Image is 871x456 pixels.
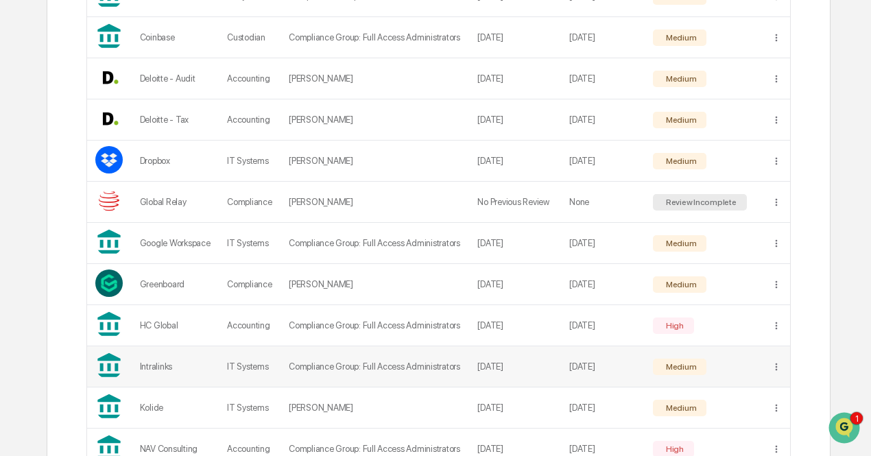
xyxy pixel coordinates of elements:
img: 8933085812038_c878075ebb4cc5468115_72.jpg [29,116,53,141]
div: Medium [663,403,696,413]
p: How can we help? [14,40,250,62]
td: [DATE] [469,58,561,99]
td: No Previous Review [469,182,561,223]
td: Accounting [219,99,281,141]
td: [DATE] [469,305,561,346]
td: [DATE] [469,264,561,305]
td: Compliance Group: Full Access Administrators [281,305,469,346]
td: Accounting [219,58,281,99]
div: 🖐️ [14,293,25,304]
div: Medium [663,239,696,248]
div: Deloitte - Audit [140,73,211,84]
td: [PERSON_NAME] [281,99,469,141]
a: 🔎Data Lookup [8,312,92,337]
div: Deloitte - Tax [140,115,211,125]
td: [DATE] [469,99,561,141]
td: [DATE] [469,223,561,264]
td: [PERSON_NAME] [281,58,469,99]
td: Custodian [219,17,281,58]
div: Past conversations [14,163,92,174]
td: IT Systems [219,387,281,429]
div: 🗄️ [99,293,110,304]
td: Compliance Group: Full Access Administrators [281,17,469,58]
a: 🖐️Preclearance [8,286,94,311]
div: Greenboard [140,279,211,289]
span: [DATE] [121,235,150,245]
td: [DATE] [561,58,645,99]
div: Global Relay [140,197,211,207]
a: 🗄️Attestations [94,286,176,311]
td: [DATE] [561,223,645,264]
td: [DATE] [561,305,645,346]
td: [DATE] [561,387,645,429]
td: [DATE] [561,17,645,58]
span: Pylon [136,339,166,350]
td: [DATE] [561,141,645,182]
td: [DATE] [561,346,645,387]
td: None [561,182,645,223]
div: Kolide [140,403,211,413]
img: Vendor Logo [95,269,123,297]
div: Medium [663,33,696,43]
div: Review Incomplete [663,197,737,207]
td: [PERSON_NAME] [281,264,469,305]
div: Intralinks [140,361,211,372]
td: Compliance Group: Full Access Administrators [281,346,469,387]
div: 🔎 [14,319,25,330]
img: Vendor Logo [95,146,123,173]
td: [PERSON_NAME] [281,182,469,223]
td: [DATE] [469,387,561,429]
div: Medium [663,74,696,84]
div: High [663,321,684,331]
td: Accounting [219,305,281,346]
td: IT Systems [219,223,281,264]
div: Coinbase [140,32,211,43]
img: Vendor Logo [95,64,123,91]
div: HC Global [140,320,211,331]
td: [DATE] [561,264,645,305]
button: See all [213,160,250,177]
span: Attestations [113,291,170,305]
span: Preclearance [27,291,88,305]
img: Ashley Sweren [14,184,36,206]
span: [PERSON_NAME] [43,197,111,208]
td: [PERSON_NAME] [281,141,469,182]
div: NAV Consulting [140,444,211,454]
div: Medium [663,362,696,372]
div: Medium [663,115,696,125]
button: Start new chat [233,120,250,136]
img: Vendor Logo [95,187,123,215]
td: IT Systems [219,346,281,387]
div: Dropbox [140,156,211,166]
td: Compliance [219,264,281,305]
div: High [663,444,684,454]
td: Compliance [219,182,281,223]
img: 1746055101610-c473b297-6a78-478c-a979-82029cc54cd1 [14,116,38,141]
div: Start new chat [62,116,225,130]
img: Ashley Sweren [14,221,36,243]
a: Powered byPylon [97,339,166,350]
span: Data Lookup [27,317,86,331]
td: [DATE] [469,346,561,387]
td: [DATE] [469,141,561,182]
img: Vendor Logo [95,105,123,132]
span: • [114,197,119,208]
div: Medium [663,156,696,166]
iframe: Open customer support [827,411,864,448]
div: We're available if you need us! [62,130,189,141]
td: IT Systems [219,141,281,182]
span: • [114,235,119,245]
td: Compliance Group: Full Access Administrators [281,223,469,264]
td: [DATE] [469,17,561,58]
span: [PERSON_NAME] [43,235,111,245]
div: Medium [663,280,696,289]
td: [DATE] [561,99,645,141]
span: [DATE] [121,197,150,208]
td: [PERSON_NAME] [281,387,469,429]
div: Google Workspace [140,238,211,248]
